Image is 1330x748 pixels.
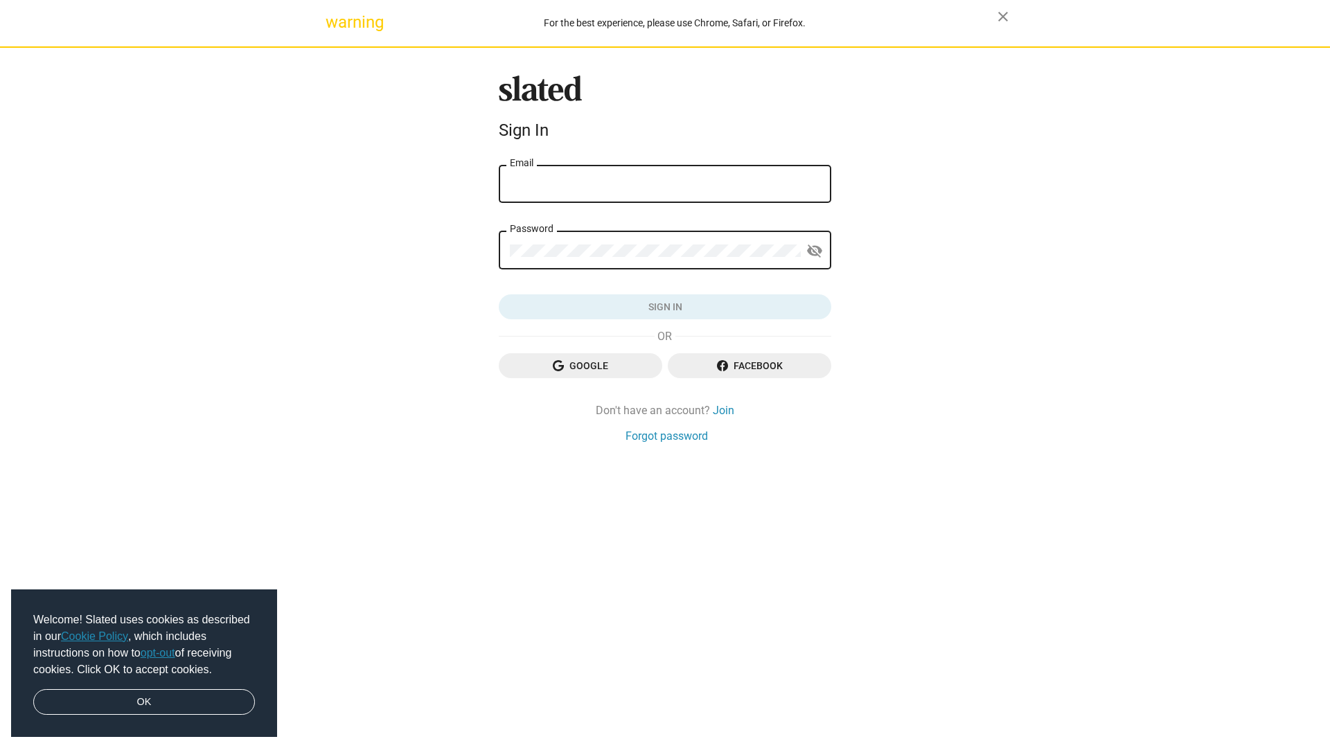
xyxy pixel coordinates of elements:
span: Facebook [679,353,820,378]
a: dismiss cookie message [33,689,255,715]
sl-branding: Sign In [499,75,831,146]
span: Welcome! Slated uses cookies as described in our , which includes instructions on how to of recei... [33,612,255,678]
mat-icon: visibility_off [806,240,823,262]
a: Cookie Policy [61,630,128,642]
div: Don't have an account? [499,403,831,418]
div: For the best experience, please use Chrome, Safari, or Firefox. [352,14,997,33]
button: Google [499,353,662,378]
button: Show password [801,238,828,265]
span: Google [510,353,651,378]
button: Facebook [668,353,831,378]
a: opt-out [141,647,175,659]
div: cookieconsent [11,589,277,738]
mat-icon: close [995,8,1011,25]
mat-icon: warning [326,14,342,30]
a: Join [713,403,734,418]
div: Sign In [499,121,831,140]
a: Forgot password [626,429,708,443]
